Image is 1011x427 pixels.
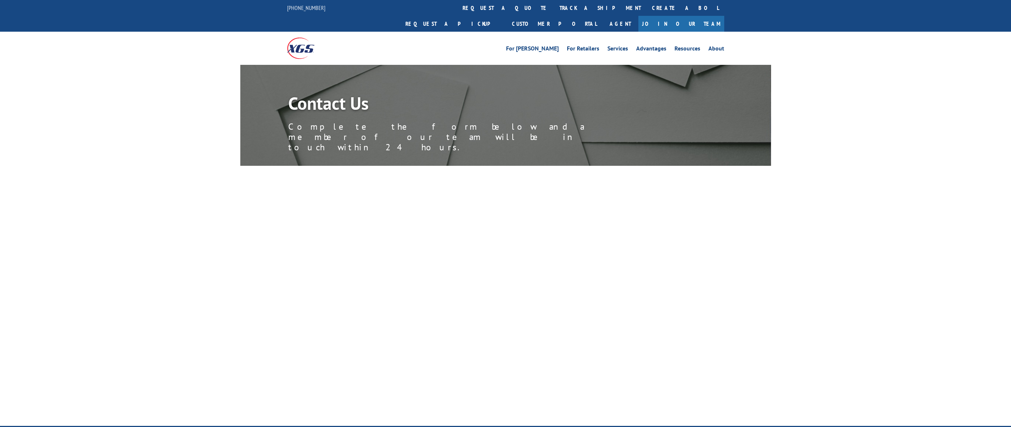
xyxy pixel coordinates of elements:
a: About [708,46,724,54]
a: [PHONE_NUMBER] [287,4,325,11]
a: For Retailers [567,46,599,54]
a: Request a pickup [400,16,506,32]
a: Join Our Team [638,16,724,32]
a: Resources [674,46,700,54]
h1: Contact Us [288,94,620,116]
p: Complete the form below and a member of our team will be in touch within 24 hours. [288,122,620,153]
a: Agent [602,16,638,32]
a: Customer Portal [506,16,602,32]
a: For [PERSON_NAME] [506,46,559,54]
a: Advantages [636,46,666,54]
iframe: Form 0 [247,190,771,402]
a: Services [607,46,628,54]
